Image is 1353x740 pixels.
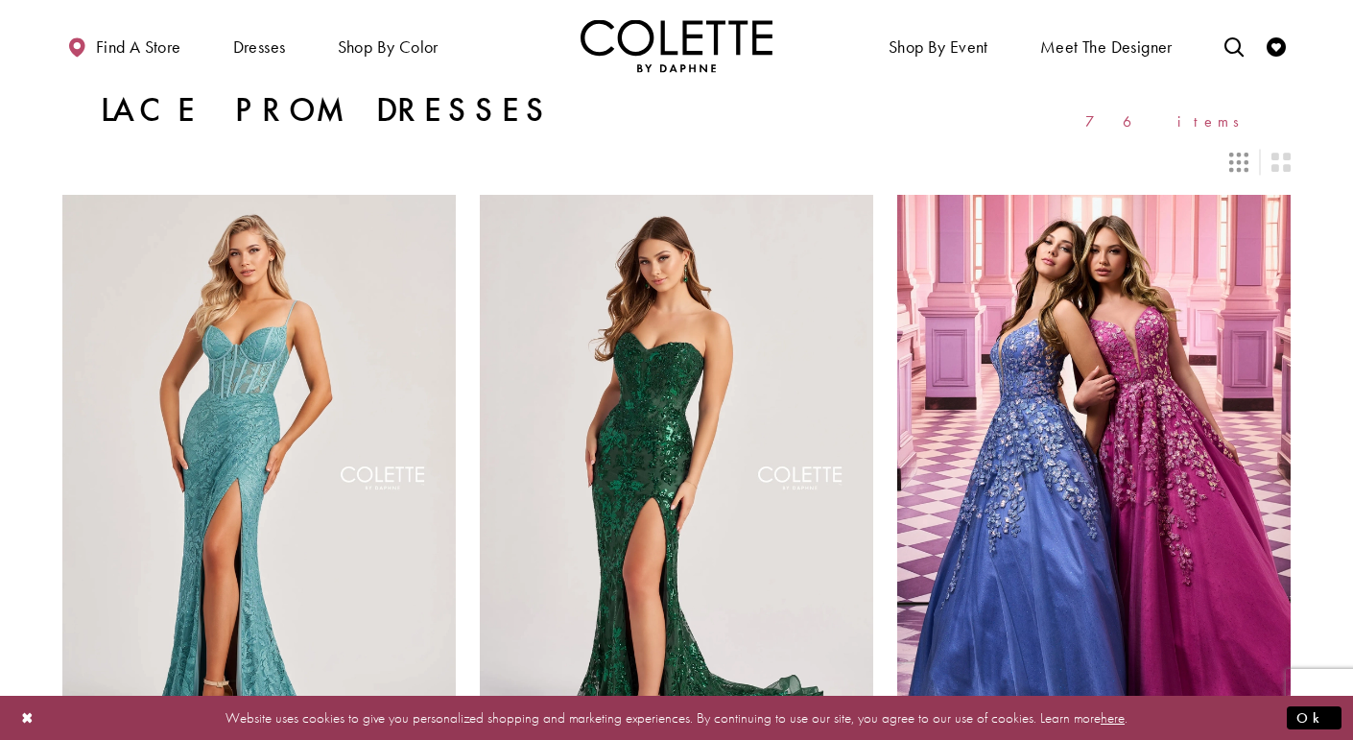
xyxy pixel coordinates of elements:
a: Check Wishlist [1262,19,1291,72]
span: Shop By Event [884,19,993,72]
a: here [1101,707,1125,727]
a: Toggle search [1220,19,1248,72]
span: Dresses [233,37,286,57]
a: Meet the designer [1035,19,1177,72]
a: Visit Home Page [581,19,772,72]
span: Switch layout to 3 columns [1229,153,1248,172]
p: Website uses cookies to give you personalized shopping and marketing experiences. By continuing t... [138,704,1215,730]
button: Close Dialog [12,701,44,734]
span: Shop By Event [889,37,988,57]
span: Find a store [96,37,181,57]
span: Shop by color [338,37,439,57]
h1: Lace Prom Dresses [101,91,553,130]
img: Colette by Daphne [581,19,772,72]
span: Switch layout to 2 columns [1271,153,1291,172]
button: Submit Dialog [1287,705,1341,729]
a: Find a store [62,19,185,72]
span: Dresses [228,19,291,72]
span: 76 items [1085,113,1252,130]
span: Meet the designer [1040,37,1173,57]
span: Shop by color [333,19,443,72]
div: Layout Controls [51,141,1302,183]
